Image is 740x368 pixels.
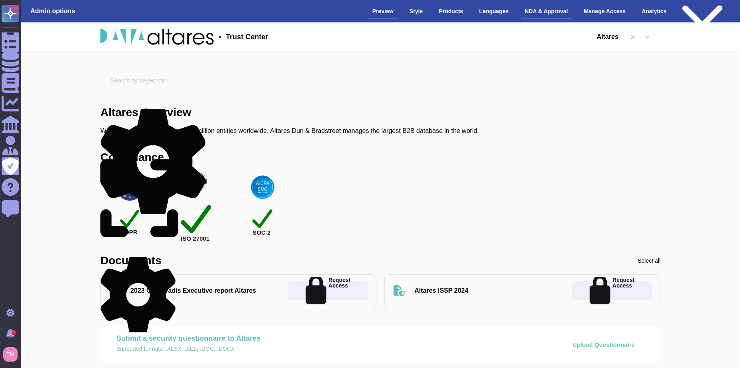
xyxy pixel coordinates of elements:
[638,4,670,18] div: Analytics
[100,152,164,163] div: Compliance
[521,4,572,18] div: NDA & Approval
[30,7,75,15] h3: Admin options
[560,336,648,353] button: Upload Questionnaire
[100,126,479,136] div: With data and information on 500 million entities worldwide, Altares Dun & Bradstreet manages the...
[100,107,191,118] div: Altares Overview
[130,287,256,295] div: 2023 Cybervadis Executive report Altares
[116,346,511,352] p: Supported formats: .XLSX, .XLS, .DOC, .DOCX
[12,330,16,335] div: 7
[181,201,211,241] div: ISO 27001
[106,74,655,88] input: Search by keywords
[435,4,467,18] div: Products
[328,277,350,305] p: Request Access
[368,4,398,18] div: Preview
[226,33,268,40] span: Trust Center
[252,207,272,235] div: SOC 2
[580,4,630,18] div: Manage Access
[406,4,427,18] div: Style
[2,346,23,363] button: user
[100,29,214,45] img: Company Banner
[116,334,511,343] h3: Submit a security questionnaire to Altares
[100,255,161,266] div: Documents
[475,4,513,18] div: Languages
[3,347,18,362] img: user
[612,277,634,305] p: Request Access
[594,30,622,43] div: Altares
[414,287,468,295] div: Altares ISSP 2024
[218,33,221,40] span: •
[250,174,276,200] img: check
[638,258,660,263] div: Select all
